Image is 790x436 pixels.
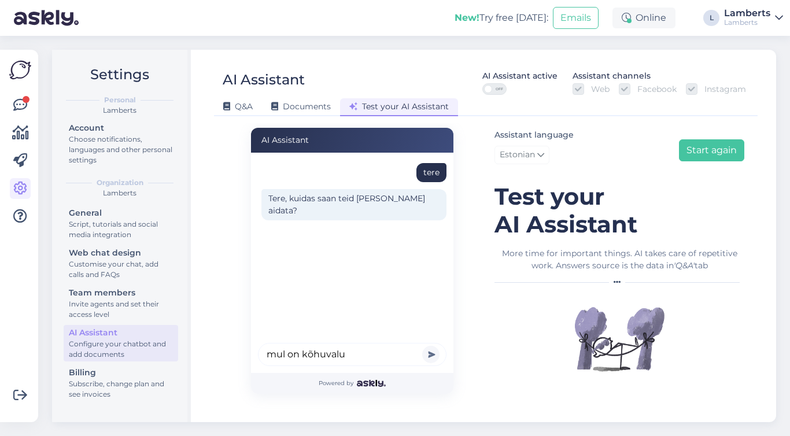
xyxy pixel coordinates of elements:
button: Emails [553,7,599,29]
label: Instagram [697,83,746,95]
div: Account [69,122,173,134]
i: 'Q&A' [674,260,695,271]
div: Subscribe, change plan and see invoices [69,379,173,400]
div: More time for important things. AI takes care of repetitive work. Answers source is the data in tab [494,247,744,272]
input: Type your text here [258,343,446,366]
span: Estonian [500,149,535,161]
div: Choose notifications, languages and other personal settings [69,134,173,165]
a: Estonian [494,146,549,164]
b: Organization [97,178,143,188]
div: tere [423,167,440,179]
b: Personal [104,95,136,105]
a: BillingSubscribe, change plan and see invoices [64,365,178,401]
div: Web chat design [69,247,173,259]
h1: Test your AI Assistant [494,183,744,238]
a: Team membersInvite agents and set their access level [64,285,178,322]
div: Lamberts [61,105,178,116]
a: AccountChoose notifications, languages and other personal settings [64,120,178,167]
a: Web chat designCustomise your chat, add calls and FAQs [64,245,178,282]
div: Configure your chatbot and add documents [69,339,173,360]
label: Facebook [630,83,677,95]
a: AI AssistantConfigure your chatbot and add documents [64,325,178,361]
span: OFF [492,84,506,94]
div: L [703,10,719,26]
div: Lamberts [724,18,770,27]
label: Web [584,83,610,95]
div: AI Assistant active [482,70,558,83]
label: Assistant language [494,129,574,141]
div: Customise your chat, add calls and FAQs [69,259,173,280]
button: Start again [679,139,744,161]
div: Try free [DATE]: [455,11,548,25]
img: Askly Logo [9,59,31,81]
span: Documents [271,101,331,112]
div: Tere, kuidas saan teid [PERSON_NAME] aidata? [261,189,446,220]
h2: Settings [61,64,178,86]
div: Assistant channels [573,70,651,83]
a: GeneralScript, tutorials and social media integration [64,205,178,242]
span: Q&A [223,101,253,112]
img: Askly [357,380,385,387]
b: New! [455,12,479,23]
span: Powered by [319,379,385,387]
div: AI Assistant [69,327,173,339]
img: Illustration [573,293,666,385]
div: Billing [69,367,173,379]
div: General [69,207,173,219]
div: Lamberts [61,188,178,198]
div: Online [612,8,675,28]
div: Team members [69,287,173,299]
div: AI Assistant [251,128,453,153]
span: Test your AI Assistant [349,101,449,112]
div: Lamberts [724,9,770,18]
div: AI Assistant [223,69,305,95]
div: Script, tutorials and social media integration [69,219,173,240]
a: LambertsLamberts [724,9,783,27]
div: Invite agents and set their access level [69,299,173,320]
